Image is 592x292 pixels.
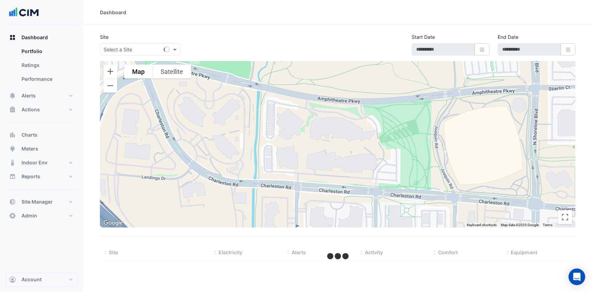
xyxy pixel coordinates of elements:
app-icon: Admin [9,212,16,219]
span: Alerts [292,249,306,255]
button: Zoom in [103,65,117,78]
div: Open Intercom Messenger [568,268,585,285]
span: Activity [365,249,383,255]
div: Dashboard [6,44,78,89]
button: Zoom out [103,79,117,93]
button: Alerts [6,89,78,103]
app-icon: Meters [9,145,16,152]
button: Site Manager [6,195,78,209]
app-icon: Alerts [9,92,16,99]
span: Map data ©2025 Google [501,223,539,227]
span: Comfort [438,249,457,255]
span: Alerts [22,92,36,99]
img: Google [102,218,125,227]
span: Charts [22,131,37,138]
span: Dashboard [22,34,48,41]
span: Site Manager [22,198,53,205]
span: Reports [22,173,40,180]
app-icon: Indoor Env [9,159,16,166]
app-icon: Site Manager [9,198,16,205]
a: Open this area in Google Maps (opens a new window) [102,218,125,227]
label: End Date [498,33,518,41]
a: Terms (opens in new tab) [543,223,552,227]
button: Admin [6,209,78,223]
app-icon: Dashboard [9,34,16,41]
span: Indoor Env [22,159,48,166]
a: Performance [16,72,78,86]
label: Start Date [412,33,435,41]
span: Equipment [511,249,537,255]
button: Show street map [124,65,153,78]
button: Toggle fullscreen view [558,210,572,224]
span: Electricity [218,249,242,255]
span: Admin [22,212,37,219]
app-icon: Reports [9,173,16,180]
app-icon: Actions [9,106,16,113]
button: Charts [6,128,78,142]
button: Indoor Env [6,156,78,170]
span: Actions [22,106,40,113]
button: Account [6,273,78,286]
span: Meters [22,145,38,152]
button: Show satellite imagery [153,65,191,78]
div: Dashboard [100,9,126,16]
button: Dashboard [6,31,78,44]
app-icon: Charts [9,131,16,138]
label: Site [100,33,109,41]
a: Portfolio [16,44,78,58]
a: Ratings [16,58,78,72]
button: Reports [6,170,78,183]
button: Keyboard shortcuts [467,223,497,227]
img: Company Logo [8,6,40,19]
button: Actions [6,103,78,117]
span: Site [109,249,118,255]
span: Account [22,276,42,283]
button: Meters [6,142,78,156]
